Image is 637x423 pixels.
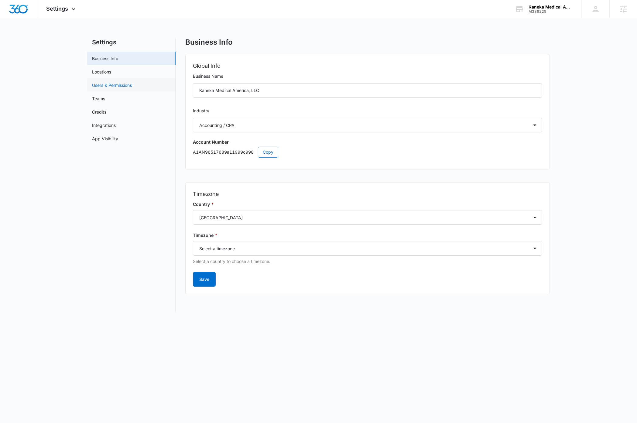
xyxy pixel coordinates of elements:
a: Credits [92,109,106,115]
div: account id [529,9,573,14]
h1: Business Info [185,38,233,47]
label: Timezone [193,232,542,239]
span: Settings [46,5,68,12]
div: account name [529,5,573,9]
button: Save [193,272,216,287]
a: Business Info [92,55,118,62]
label: Business Name [193,73,542,80]
strong: Account Number [193,139,229,145]
a: Locations [92,69,111,75]
label: Country [193,201,542,208]
a: Integrations [92,122,116,128]
h2: Global Info [193,62,542,70]
a: App Visibility [92,135,118,142]
a: Teams [92,95,105,102]
h2: Timezone [193,190,542,198]
p: Select a country to choose a timezone. [193,258,542,265]
h2: Settings [87,38,176,47]
span: Copy [263,149,273,155]
button: Copy [258,147,278,158]
label: Industry [193,107,542,114]
a: Users & Permissions [92,82,132,88]
p: A1AN96517689a11999c998 [193,147,542,158]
